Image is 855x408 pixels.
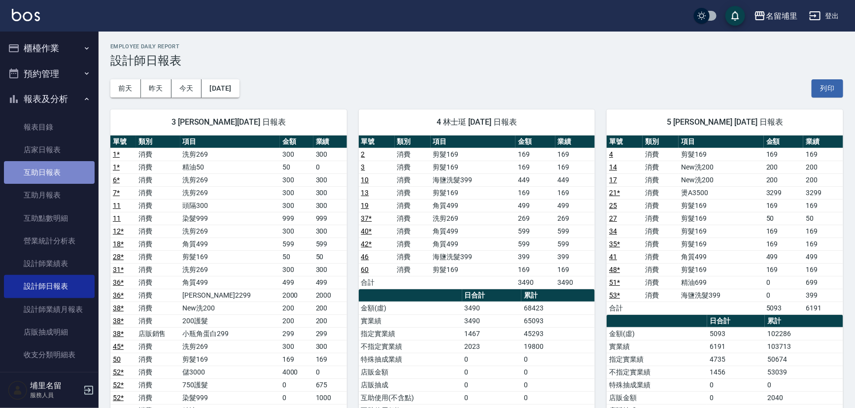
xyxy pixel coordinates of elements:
[280,148,313,161] td: 300
[395,238,431,250] td: 消費
[313,136,347,148] th: 業績
[395,250,431,263] td: 消費
[359,276,395,289] td: 合計
[136,314,180,327] td: 消費
[764,148,804,161] td: 169
[180,302,280,314] td: New洗200
[521,353,595,366] td: 0
[313,353,347,366] td: 169
[515,161,555,173] td: 169
[280,186,313,199] td: 300
[180,366,280,378] td: 儲3000
[136,148,180,161] td: 消費
[609,176,617,184] a: 17
[361,189,369,197] a: 13
[679,276,764,289] td: 精油699
[609,163,617,171] a: 14
[4,161,95,184] a: 互助日報表
[803,250,843,263] td: 499
[679,289,764,302] td: 海鹽洗髮399
[764,250,804,263] td: 499
[765,366,843,378] td: 53039
[171,79,202,98] button: 今天
[4,298,95,321] a: 設計師業績月報表
[113,202,121,209] a: 11
[765,327,843,340] td: 102286
[431,161,516,173] td: 剪髮169
[395,186,431,199] td: 消費
[280,353,313,366] td: 169
[280,378,313,391] td: 0
[515,173,555,186] td: 449
[180,238,280,250] td: 角質499
[359,314,462,327] td: 實業績
[765,315,843,328] th: 累計
[4,343,95,366] a: 收支分類明細表
[643,161,679,173] td: 消費
[395,199,431,212] td: 消費
[180,186,280,199] td: 洗剪269
[136,212,180,225] td: 消費
[679,250,764,263] td: 角質499
[764,199,804,212] td: 169
[515,136,555,148] th: 金額
[765,340,843,353] td: 103713
[607,302,643,314] td: 合計
[521,340,595,353] td: 19800
[462,391,522,404] td: 0
[803,263,843,276] td: 169
[803,186,843,199] td: 3299
[765,391,843,404] td: 2040
[515,199,555,212] td: 499
[607,327,707,340] td: 金額(虛)
[361,253,369,261] a: 46
[280,250,313,263] td: 50
[609,227,617,235] a: 34
[618,117,831,127] span: 5 [PERSON_NAME] [DATE] 日報表
[180,225,280,238] td: 洗剪269
[136,225,180,238] td: 消費
[431,199,516,212] td: 角質499
[462,340,522,353] td: 2023
[643,263,679,276] td: 消費
[643,289,679,302] td: 消費
[280,302,313,314] td: 200
[313,173,347,186] td: 300
[431,238,516,250] td: 角質499
[136,353,180,366] td: 消費
[280,289,313,302] td: 2000
[764,302,804,314] td: 5093
[136,238,180,250] td: 消費
[280,263,313,276] td: 300
[280,276,313,289] td: 499
[764,186,804,199] td: 3299
[313,148,347,161] td: 300
[361,150,365,158] a: 2
[395,173,431,186] td: 消費
[313,212,347,225] td: 999
[313,289,347,302] td: 2000
[30,381,80,391] h5: 埔里名留
[280,366,313,378] td: 4000
[395,136,431,148] th: 類別
[110,54,843,68] h3: 設計師日報表
[609,202,617,209] a: 25
[555,173,595,186] td: 449
[280,391,313,404] td: 0
[359,353,462,366] td: 特殊抽成業績
[609,150,613,158] a: 4
[803,302,843,314] td: 6191
[431,136,516,148] th: 項目
[707,315,765,328] th: 日合計
[643,148,679,161] td: 消費
[679,263,764,276] td: 剪髮169
[280,340,313,353] td: 300
[110,43,843,50] h2: Employee Daily Report
[765,353,843,366] td: 50674
[805,7,843,25] button: 登出
[359,366,462,378] td: 店販金額
[280,225,313,238] td: 300
[136,302,180,314] td: 消費
[180,173,280,186] td: 洗剪269
[280,161,313,173] td: 50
